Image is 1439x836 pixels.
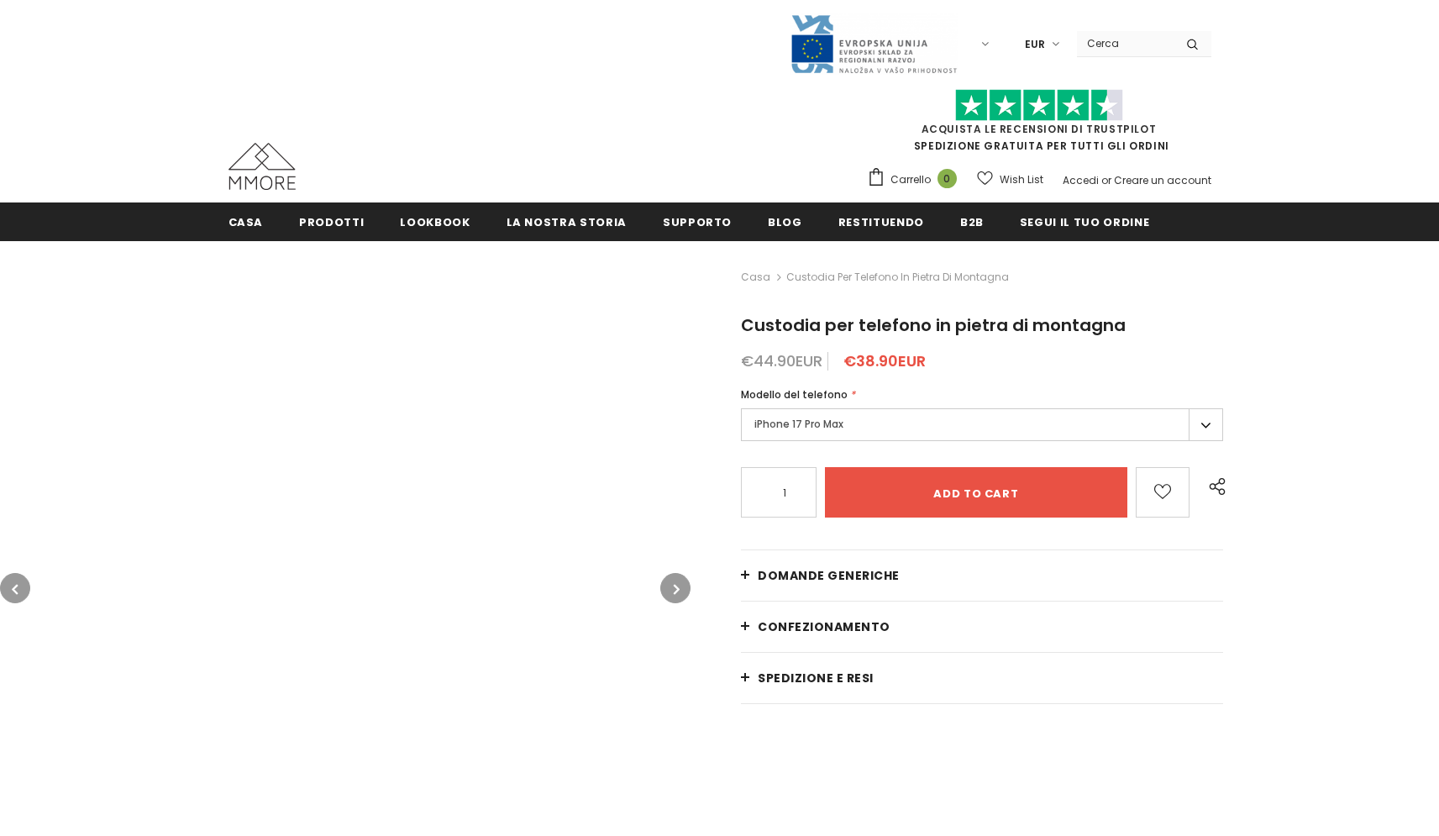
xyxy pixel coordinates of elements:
a: Creare un account [1114,173,1211,187]
a: CONFEZIONAMENTO [741,602,1223,652]
a: Accedi [1063,173,1099,187]
span: CONFEZIONAMENTO [758,618,890,635]
span: Custodia per telefono in pietra di montagna [786,267,1009,287]
img: Fidati di Pilot Stars [955,89,1123,122]
input: Add to cart [825,467,1127,518]
span: Restituendo [838,214,924,230]
img: Javni Razpis [790,13,958,75]
a: Restituendo [838,202,924,240]
a: Wish List [977,165,1043,194]
span: Blog [768,214,802,230]
a: Segui il tuo ordine [1020,202,1149,240]
span: €44.90EUR [741,350,822,371]
span: Lookbook [400,214,470,230]
span: Carrello [890,171,931,188]
span: Domande generiche [758,567,900,584]
span: SPEDIZIONE GRATUITA PER TUTTI GLI ORDINI [867,97,1211,153]
span: Prodotti [299,214,364,230]
span: EUR [1025,36,1045,53]
input: Search Site [1077,31,1174,55]
label: iPhone 17 Pro Max [741,408,1223,441]
a: Javni Razpis [790,36,958,50]
a: Lookbook [400,202,470,240]
span: Modello del telefono [741,387,848,402]
a: Acquista le recensioni di TrustPilot [922,122,1157,136]
a: Spedizione e resi [741,653,1223,703]
span: €38.90EUR [843,350,926,371]
span: La nostra storia [507,214,627,230]
a: Casa [741,267,770,287]
span: Spedizione e resi [758,670,874,686]
span: Casa [228,214,264,230]
img: Casi MMORE [228,143,296,190]
a: Carrello 0 [867,167,965,192]
span: Wish List [1000,171,1043,188]
a: La nostra storia [507,202,627,240]
a: Domande generiche [741,550,1223,601]
a: Casa [228,202,264,240]
a: Prodotti [299,202,364,240]
span: supporto [663,214,732,230]
a: Blog [768,202,802,240]
a: B2B [960,202,984,240]
span: or [1101,173,1111,187]
span: 0 [937,169,957,188]
span: Custodia per telefono in pietra di montagna [741,313,1126,337]
span: Segui il tuo ordine [1020,214,1149,230]
a: supporto [663,202,732,240]
span: B2B [960,214,984,230]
